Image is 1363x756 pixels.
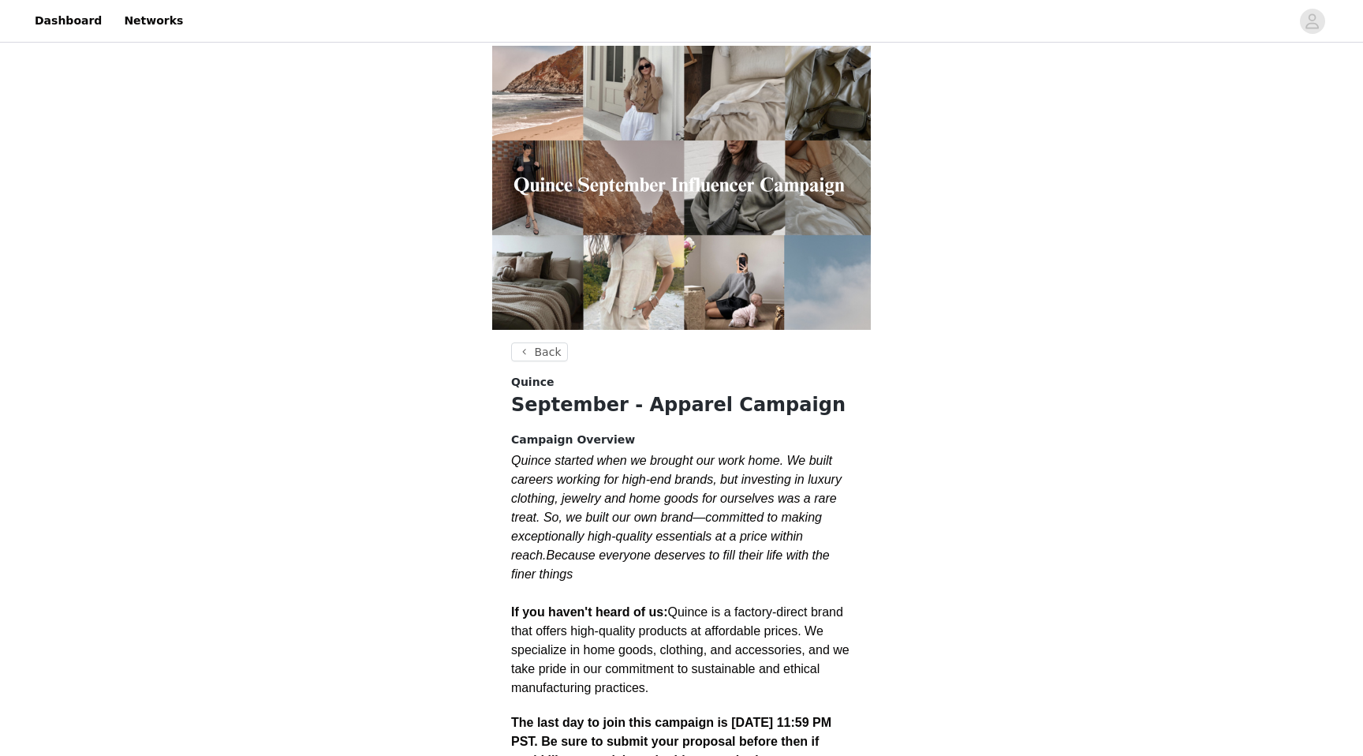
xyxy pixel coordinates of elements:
button: Back [511,342,568,361]
span: Quince [511,374,554,391]
h4: Campaign Overview [511,432,852,448]
h1: September - Apparel Campaign [511,391,852,419]
em: Quince started when we brought our work home. We built careers working for high-end brands, but i... [511,454,842,562]
a: Networks [114,3,192,39]
strong: If you haven't heard of us: [511,605,668,619]
em: Because everyone deserves to fill their life with the finer things [511,548,830,581]
div: avatar [1305,9,1320,34]
img: campaign image [492,46,871,330]
a: Dashboard [25,3,111,39]
span: Quince is a factory-direct brand that offers high-quality products at affordable prices. We speci... [511,605,850,694]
